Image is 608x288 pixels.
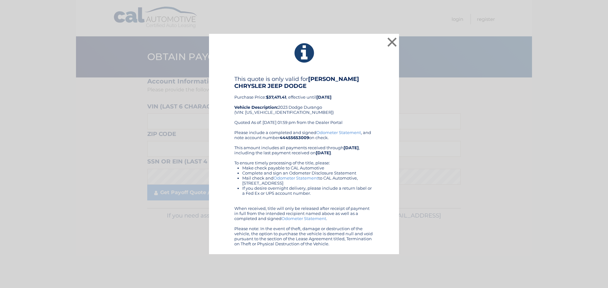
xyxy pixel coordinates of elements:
li: Mail check and to CAL Automotive, [STREET_ADDRESS] [242,175,374,186]
li: Make check payable to CAL Automotive [242,165,374,170]
strong: Vehicle Description: [234,105,278,110]
b: [DATE] [316,150,331,155]
b: 44455653009 [280,135,309,140]
a: Odometer Statement [282,216,326,221]
b: [PERSON_NAME] CHRYSLER JEEP DODGE [234,76,359,89]
b: [DATE] [344,145,359,150]
a: Odometer Statement [274,175,318,181]
a: Odometer Statement [316,130,361,135]
h4: This quote is only valid for [234,76,374,89]
div: Purchase Price: , effective until 2023 Dodge Durango (VIN: [US_VEHICLE_IDENTIFICATION_NUMBER]) Qu... [234,76,374,130]
li: If you desire overnight delivery, please include a return label or a Fed Ex or UPS account number. [242,186,374,196]
div: Please include a completed and signed , and note account number on check. This amount includes al... [234,130,374,246]
li: Complete and sign an Odometer Disclosure Statement [242,170,374,175]
button: × [386,36,398,48]
b: [DATE] [316,95,332,100]
b: $37,471.41 [266,95,286,100]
